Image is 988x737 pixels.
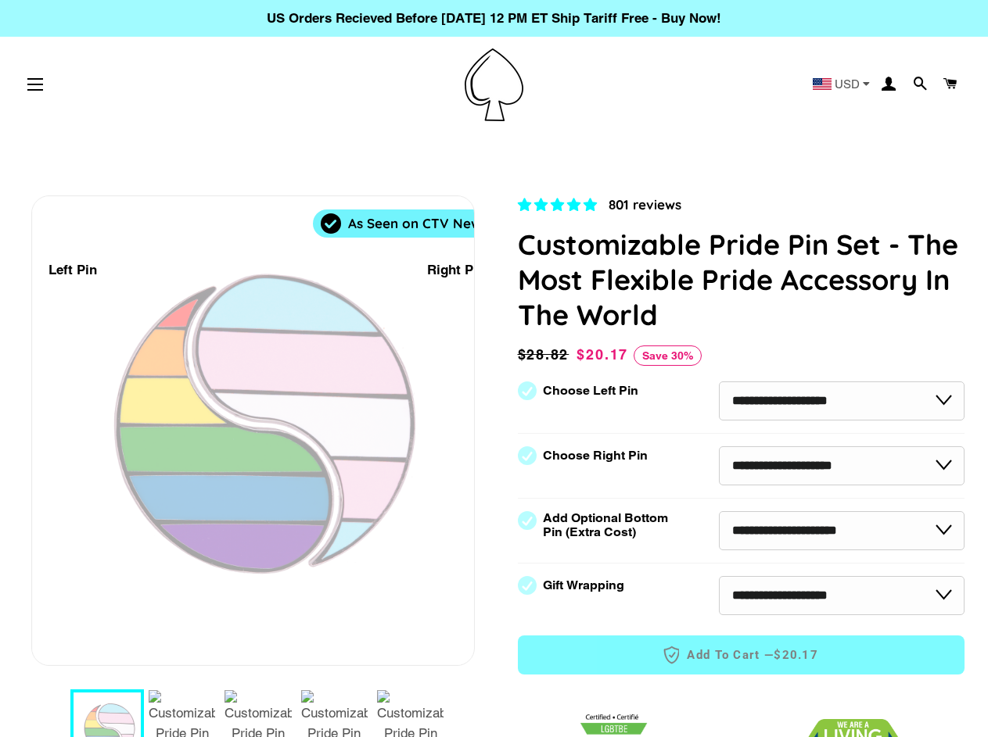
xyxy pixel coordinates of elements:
[543,578,624,592] label: Gift Wrapping
[427,259,485,281] div: Right Pin
[609,196,681,213] span: 801 reviews
[465,48,523,121] img: Pin-Ace
[634,345,702,366] span: Save 30%
[518,227,965,332] h1: Customizable Pride Pin Set - The Most Flexible Pride Accessory In The World
[518,197,601,213] span: 4.83 stars
[32,196,474,665] div: 1 / 7
[543,511,674,539] label: Add Optional Bottom Pin (Extra Cost)
[541,645,942,665] span: Add to Cart —
[518,344,573,366] span: $28.82
[543,449,648,463] label: Choose Right Pin
[543,384,638,398] label: Choose Left Pin
[774,647,818,664] span: $20.17
[835,78,860,90] span: USD
[518,635,965,674] button: Add to Cart —$20.17
[577,346,628,363] span: $20.17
